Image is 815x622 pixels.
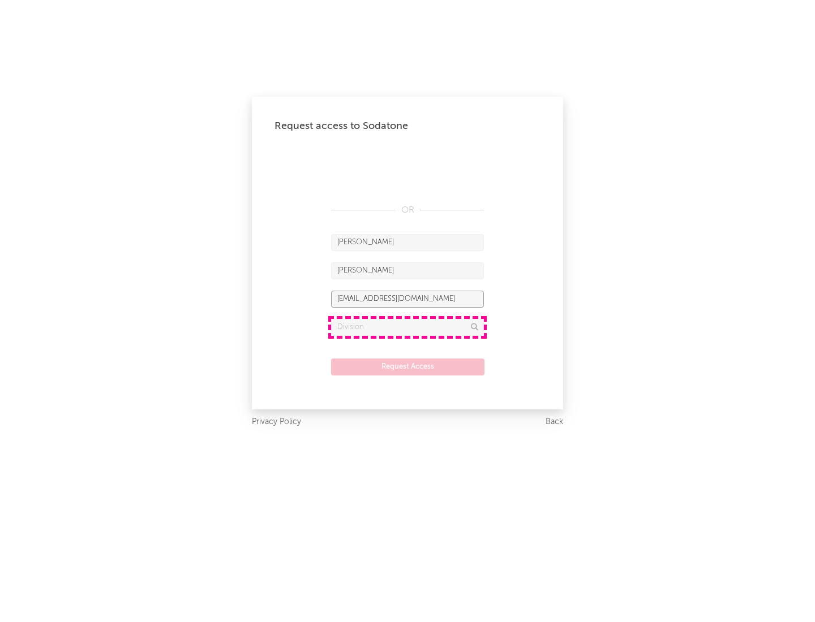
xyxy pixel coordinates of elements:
[331,291,484,308] input: Email
[331,358,484,375] button: Request Access
[331,319,484,336] input: Division
[331,234,484,251] input: First Name
[546,415,563,429] a: Back
[331,204,484,217] div: OR
[274,119,541,133] div: Request access to Sodatone
[331,262,484,279] input: Last Name
[252,415,301,429] a: Privacy Policy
